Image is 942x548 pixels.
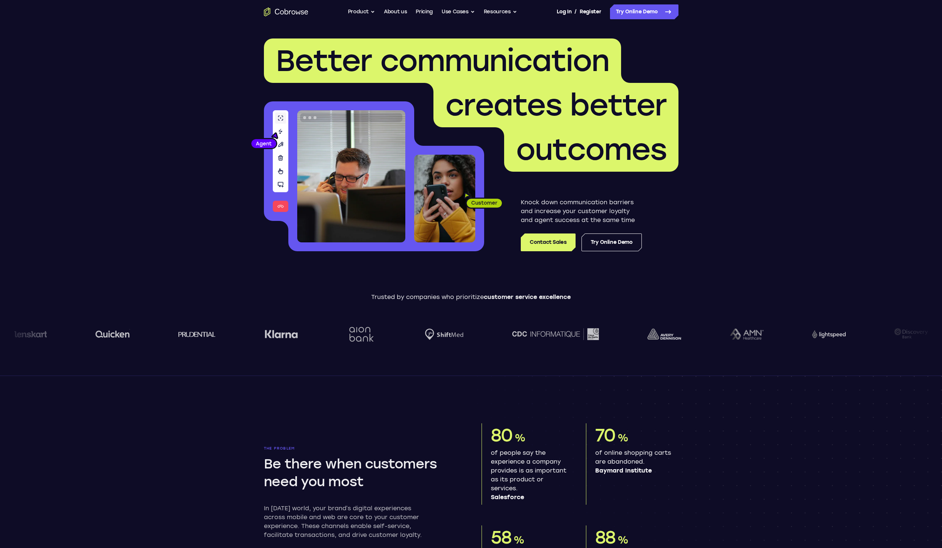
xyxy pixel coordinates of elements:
[647,329,681,340] img: avery-dennison
[491,527,512,548] span: 58
[812,330,846,338] img: Lightspeed
[348,4,375,19] button: Product
[595,448,673,475] p: of online shopping carts are abandoned.
[178,331,216,337] img: prudential
[595,527,616,548] span: 88
[95,328,130,340] img: quicken
[491,493,568,502] span: Salesforce
[514,431,525,444] span: %
[491,448,568,502] p: of people say the experience a company provides is as important as its product or services.
[581,233,642,251] a: Try Online Demo
[516,132,667,167] span: outcomes
[610,4,678,19] a: Try Online Demo
[425,329,463,340] img: Shiftmed
[574,7,577,16] span: /
[521,233,575,251] a: Contact Sales
[617,431,628,444] span: %
[595,466,673,475] span: Baymard Institute
[264,504,431,539] p: In [DATE] world, your brand’s digital experiences across mobile and web are core to your customer...
[730,329,764,340] img: AMN Healthcare
[595,424,616,446] span: 70
[264,455,458,491] h2: Be there when customers need you most
[617,534,628,546] span: %
[513,534,524,546] span: %
[346,319,376,349] img: Aion Bank
[297,110,405,242] img: A customer support agent talking on the phone
[445,87,667,123] span: creates better
[484,293,571,300] span: customer service excellence
[265,330,298,339] img: Klarna
[414,155,475,242] img: A customer holding their phone
[580,4,601,19] a: Register
[384,4,407,19] a: About us
[442,4,475,19] button: Use Cases
[276,43,609,78] span: Better communication
[484,4,517,19] button: Resources
[512,328,599,340] img: CDC Informatique
[416,4,433,19] a: Pricing
[264,446,461,451] p: The problem
[491,424,513,446] span: 80
[557,4,571,19] a: Log In
[521,198,642,225] p: Knock down communication barriers and increase your customer loyalty and agent success at the sam...
[264,7,308,16] a: Go to the home page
